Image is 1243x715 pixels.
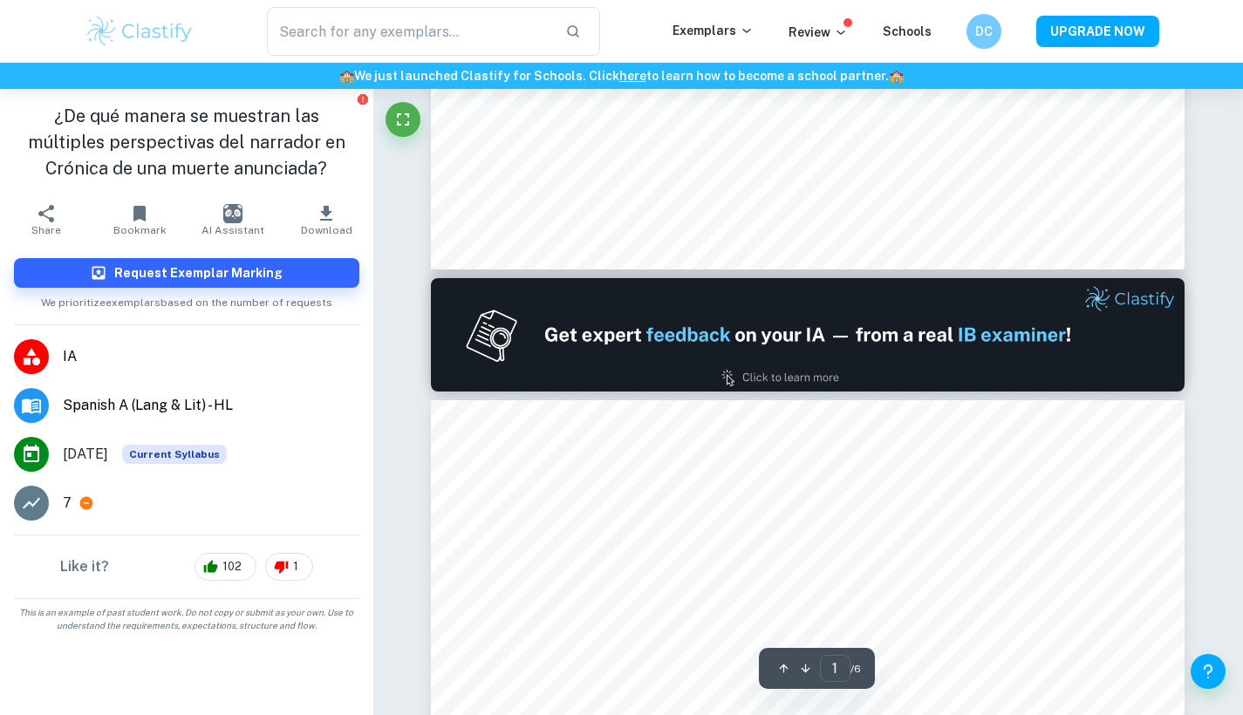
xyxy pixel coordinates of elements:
span: Current Syllabus [122,445,227,464]
button: UPGRADE NOW [1036,16,1159,47]
div: 1 [265,553,313,581]
img: Clastify logo [85,14,195,49]
span: 🏫 [339,69,354,83]
button: Fullscreen [386,102,420,137]
span: 1 [283,558,308,575]
p: Exemplars [673,21,754,40]
button: Bookmark [93,195,187,244]
span: Download [301,224,352,236]
a: here [619,69,646,83]
div: This exemplar is based on the current syllabus. Feel free to refer to it for inspiration/ideas wh... [122,445,227,464]
span: Share [31,224,61,236]
span: Spanish A (Lang & Lit) - HL [63,395,359,416]
button: Help and Feedback [1191,654,1226,689]
img: Ad [431,278,1185,392]
img: AI Assistant [223,204,242,223]
div: 102 [195,553,256,581]
p: Review [789,23,848,42]
h6: Request Exemplar Marking [114,263,283,283]
h6: We just launched Clastify for Schools. Click to learn how to become a school partner. [3,66,1240,85]
a: Schools [883,24,932,38]
span: 102 [213,558,251,575]
span: We prioritize exemplars based on the number of requests [41,288,332,310]
span: / 6 [850,661,861,677]
button: AI Assistant [187,195,280,244]
h6: Like it? [60,556,109,577]
button: Report issue [357,92,370,106]
span: Bookmark [113,224,167,236]
span: IA [63,346,359,367]
button: DC [966,14,1001,49]
button: Request Exemplar Marking [14,258,359,288]
span: AI Assistant [201,224,264,236]
p: 7 [63,493,72,514]
h1: ¿De qué manera se muestran las múltiples perspectivas del narrador en Crónica de una muerte anunc... [14,103,359,181]
button: Download [280,195,373,244]
span: This is an example of past student work. Do not copy or submit as your own. Use to understand the... [7,606,366,632]
span: [DATE] [63,444,108,465]
h6: DC [973,22,994,41]
span: 🏫 [889,69,904,83]
input: Search for any exemplars... [267,7,552,56]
